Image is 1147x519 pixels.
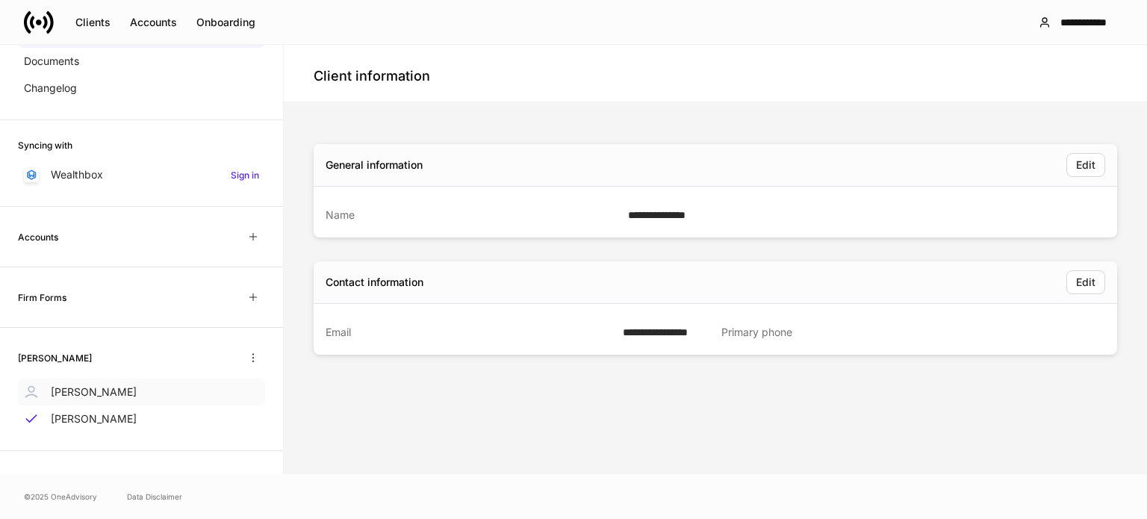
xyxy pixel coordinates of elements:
div: Primary phone [721,325,1090,340]
h6: [PERSON_NAME] [18,351,92,365]
a: [PERSON_NAME] [18,405,265,432]
p: Wealthbox [51,167,103,182]
h6: Firm Forms [18,290,66,305]
div: Onboarding [196,15,255,30]
button: Onboarding [187,10,265,34]
h6: Syncing with [18,138,72,152]
div: Edit [1076,158,1095,173]
p: [PERSON_NAME] [51,385,137,400]
p: Documents [24,54,79,69]
div: General information [326,158,423,173]
a: [PERSON_NAME] [18,379,265,405]
p: Changelog [24,81,77,96]
h6: Sign in [231,168,259,182]
div: Name [326,208,619,223]
a: Documents [18,48,265,75]
div: Email [326,325,614,340]
span: © 2025 OneAdvisory [24,491,97,503]
a: Data Disclaimer [127,491,182,503]
div: Accounts [130,15,177,30]
button: Edit [1066,153,1105,177]
a: WealthboxSign in [18,161,265,188]
a: Changelog [18,75,265,102]
div: Edit [1076,275,1095,290]
h4: Client information [314,67,430,85]
button: Clients [66,10,120,34]
p: [PERSON_NAME] [51,411,137,426]
h6: Accounts [18,230,58,244]
div: Contact information [326,275,423,290]
button: Edit [1066,270,1105,294]
button: Accounts [120,10,187,34]
div: Clients [75,15,111,30]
